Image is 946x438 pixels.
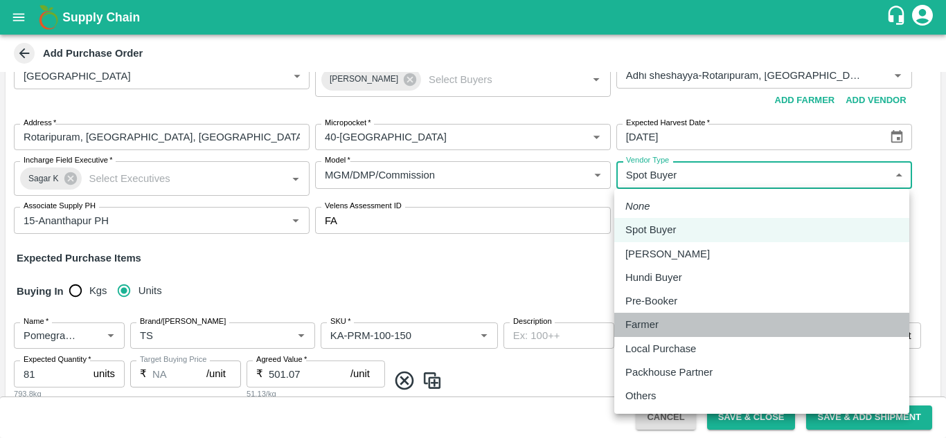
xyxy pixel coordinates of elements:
p: Hundi Buyer [625,270,682,285]
p: Pre-Booker [625,293,677,309]
p: Spot Buyer [625,222,676,237]
p: [PERSON_NAME] [625,246,710,262]
em: None [625,199,650,214]
p: Others [625,388,657,403]
p: Farmer [625,317,659,332]
p: Packhouse Partner [625,365,713,380]
p: Local Purchase [625,341,696,356]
